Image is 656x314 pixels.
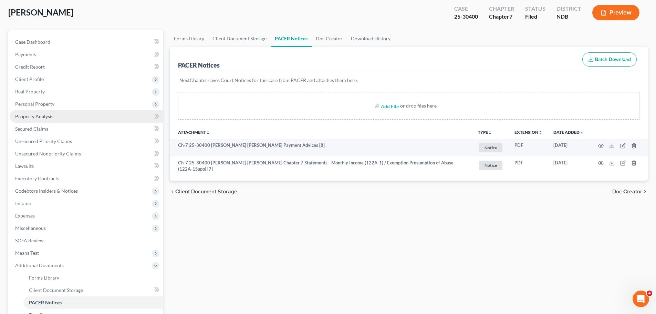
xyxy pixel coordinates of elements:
span: [PERSON_NAME] [8,7,73,17]
span: Client Document Storage [29,287,83,293]
a: Property Analysis [10,110,163,123]
div: 25-30400 [454,13,478,21]
button: TYPEunfold_more [478,130,492,135]
a: Unsecured Nonpriority Claims [10,148,163,160]
span: Expenses [15,213,35,219]
span: SOFA Review [15,237,44,243]
span: PACER Notices [29,300,62,305]
span: Case Dashboard [15,39,50,45]
button: Batch Download [582,52,637,67]
span: Additional Documents [15,262,64,268]
a: PACER Notices [23,296,163,309]
td: Ch-7 25-30400 [PERSON_NAME] [PERSON_NAME] Chapter 7 Statements - Monthly Income (122A-1) / Exempt... [170,156,472,175]
a: Payments [10,48,163,61]
a: Notice [478,160,503,171]
span: Means Test [15,250,39,256]
a: Forms Library [170,30,208,47]
a: Secured Claims [10,123,163,135]
span: Doc Creator [612,189,642,194]
i: chevron_left [170,189,175,194]
button: chevron_left Client Document Storage [170,189,237,194]
i: chevron_right [642,189,648,194]
span: 7 [509,13,512,20]
span: Income [15,200,31,206]
a: Doc Creator [312,30,347,47]
td: PDF [509,139,548,156]
button: Preview [592,5,639,20]
span: Executory Contracts [15,175,59,181]
td: Ch-7 25-30400 [PERSON_NAME] [PERSON_NAME] Payment Advices [8] [170,139,472,156]
span: Property Analysis [15,113,53,119]
a: Credit Report [10,61,163,73]
a: Unsecured Priority Claims [10,135,163,148]
span: Unsecured Priority Claims [15,138,72,144]
a: Extensionunfold_more [514,130,542,135]
div: Case [454,5,478,13]
span: Notice [479,161,502,170]
p: NextChapter saves Court Notices for this case from PACER and attaches them here. [179,77,638,84]
span: Client Profile [15,76,44,82]
a: Client Document Storage [208,30,271,47]
a: Executory Contracts [10,172,163,185]
div: or drop files here [400,102,437,109]
a: PACER Notices [271,30,312,47]
a: Client Document Storage [23,284,163,296]
span: Lawsuits [15,163,34,169]
span: Credit Report [15,64,45,70]
div: NDB [556,13,581,21]
td: [DATE] [548,139,590,156]
span: Secured Claims [15,126,48,132]
i: expand_more [580,131,584,135]
div: PACER Notices [178,61,220,69]
iframe: Intercom live chat [633,291,649,307]
button: Doc Creator chevron_right [612,189,648,194]
a: Attachmentunfold_more [178,130,210,135]
div: Filed [525,13,545,21]
a: Forms Library [23,272,163,284]
span: Client Document Storage [175,189,237,194]
td: PDF [509,156,548,175]
div: District [556,5,581,13]
a: Case Dashboard [10,36,163,48]
a: Lawsuits [10,160,163,172]
span: Unsecured Nonpriority Claims [15,151,81,156]
span: Forms Library [29,275,59,281]
a: Notice [478,142,503,153]
span: Real Property [15,89,45,94]
a: SOFA Review [10,234,163,247]
span: Notice [479,143,502,152]
div: Chapter [489,5,514,13]
span: Payments [15,51,36,57]
td: [DATE] [548,156,590,175]
span: Batch Download [595,57,631,62]
a: Date Added expand_more [553,130,584,135]
span: Miscellaneous [15,225,46,231]
div: Chapter [489,13,514,21]
span: 4 [647,291,652,296]
div: Status [525,5,545,13]
span: Personal Property [15,101,54,107]
i: unfold_more [488,131,492,135]
i: unfold_more [206,131,210,135]
a: Download History [347,30,395,47]
i: unfold_more [538,131,542,135]
span: Codebtors Insiders & Notices [15,188,78,194]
